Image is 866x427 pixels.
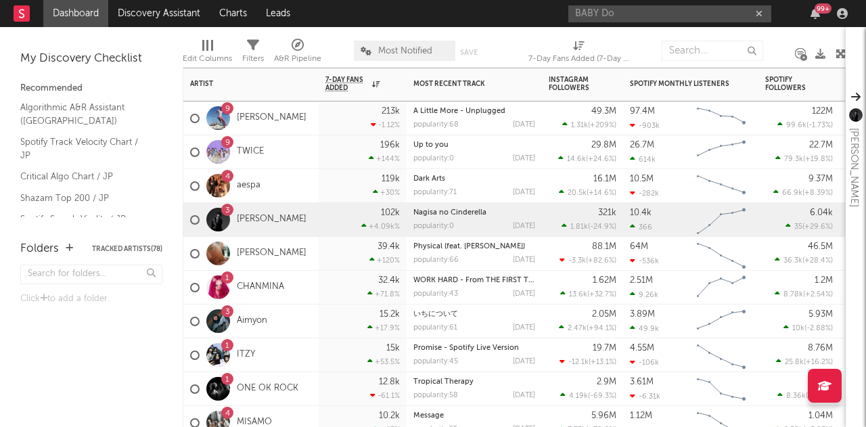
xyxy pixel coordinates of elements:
[691,169,752,203] svg: Chart title
[367,357,400,366] div: +53.5 %
[691,237,752,271] svg: Chart title
[379,411,400,420] div: 10.2k
[242,34,264,73] div: Filters
[812,107,833,116] div: 122M
[630,80,731,88] div: Spotify Monthly Listeners
[777,391,833,400] div: ( )
[378,47,432,55] span: Most Notified
[630,175,654,183] div: 10.5M
[413,189,457,196] div: popularity: 71
[183,51,232,67] div: Edit Columns
[808,344,833,353] div: 8.76M
[569,291,587,298] span: 13.6k
[413,243,525,250] a: Physical (feat. [PERSON_NAME])
[371,120,400,129] div: -1.12 %
[558,154,616,163] div: ( )
[513,290,535,298] div: [DATE]
[808,242,833,251] div: 46.5M
[413,243,535,250] div: Physical (feat. Troye Sivan)
[20,291,162,307] div: Click to add a folder.
[513,256,535,264] div: [DATE]
[413,223,454,230] div: popularity: 0
[237,349,255,361] a: ITZY
[513,358,535,365] div: [DATE]
[460,49,478,56] button: Save
[237,383,298,395] a: ONE OK ROCK
[691,372,752,406] svg: Chart title
[237,282,284,293] a: CHANMINA
[567,156,586,163] span: 14.6k
[593,276,616,285] div: 1.62M
[808,411,833,420] div: 1.04M
[777,120,833,129] div: ( )
[560,391,616,400] div: ( )
[806,325,831,332] span: -2.88 %
[386,344,400,353] div: 15k
[691,271,752,305] svg: Chart title
[513,223,535,230] div: [DATE]
[413,412,535,420] div: Message
[691,102,752,135] svg: Chart title
[808,175,833,183] div: 9.37M
[413,121,459,129] div: popularity: 68
[811,8,820,19] button: 99+
[784,156,803,163] span: 79.3k
[783,323,833,332] div: ( )
[805,156,831,163] span: +19.8 %
[597,378,616,386] div: 2.9M
[242,51,264,67] div: Filters
[591,411,616,420] div: 5.96M
[325,76,369,92] span: 7-Day Fans Added
[20,135,149,162] a: Spotify Track Velocity Chart / JP
[559,323,616,332] div: ( )
[513,189,535,196] div: [DATE]
[568,325,587,332] span: 2.47k
[588,257,614,265] span: +82.6 %
[630,378,654,386] div: 3.61M
[783,291,803,298] span: 8.78k
[815,276,833,285] div: 1.2M
[588,156,614,163] span: +24.6 %
[785,222,833,231] div: ( )
[775,256,833,265] div: ( )
[591,107,616,116] div: 49.3M
[630,411,652,420] div: 1.12M
[593,175,616,183] div: 16.1M
[413,378,474,386] a: Tropical Therapy
[691,338,752,372] svg: Chart title
[237,112,306,124] a: [PERSON_NAME]
[237,248,306,259] a: [PERSON_NAME]
[775,290,833,298] div: ( )
[809,141,833,150] div: 22.7M
[559,188,616,197] div: ( )
[20,212,149,227] a: Spotify Search Virality / JP
[413,175,535,183] div: Dark Arts
[413,412,444,420] a: Message
[413,358,458,365] div: popularity: 45
[367,323,400,332] div: +17.9 %
[413,175,445,183] a: Dark Arts
[20,241,59,257] div: Folders
[413,141,449,149] a: Up to you
[20,81,162,97] div: Recommended
[592,242,616,251] div: 88.1M
[591,359,614,366] span: +13.1 %
[806,359,831,366] span: +16.2 %
[805,291,831,298] span: +2.54 %
[630,256,659,265] div: -536k
[568,5,771,22] input: Search for artists
[592,310,616,319] div: 2.05M
[589,189,614,197] span: +14.6 %
[413,80,515,88] div: Most Recent Track
[413,277,535,284] div: WORK HARD - From THE FIRST TAKE
[20,265,162,284] input: Search for folders...
[775,154,833,163] div: ( )
[630,155,656,164] div: 614k
[370,391,400,400] div: -61.1 %
[804,223,831,231] span: +29.6 %
[413,311,535,318] div: いちについて
[591,141,616,150] div: 29.8M
[630,208,652,217] div: 10.4k
[183,34,232,73] div: Edit Columns
[590,223,614,231] span: -24.9 %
